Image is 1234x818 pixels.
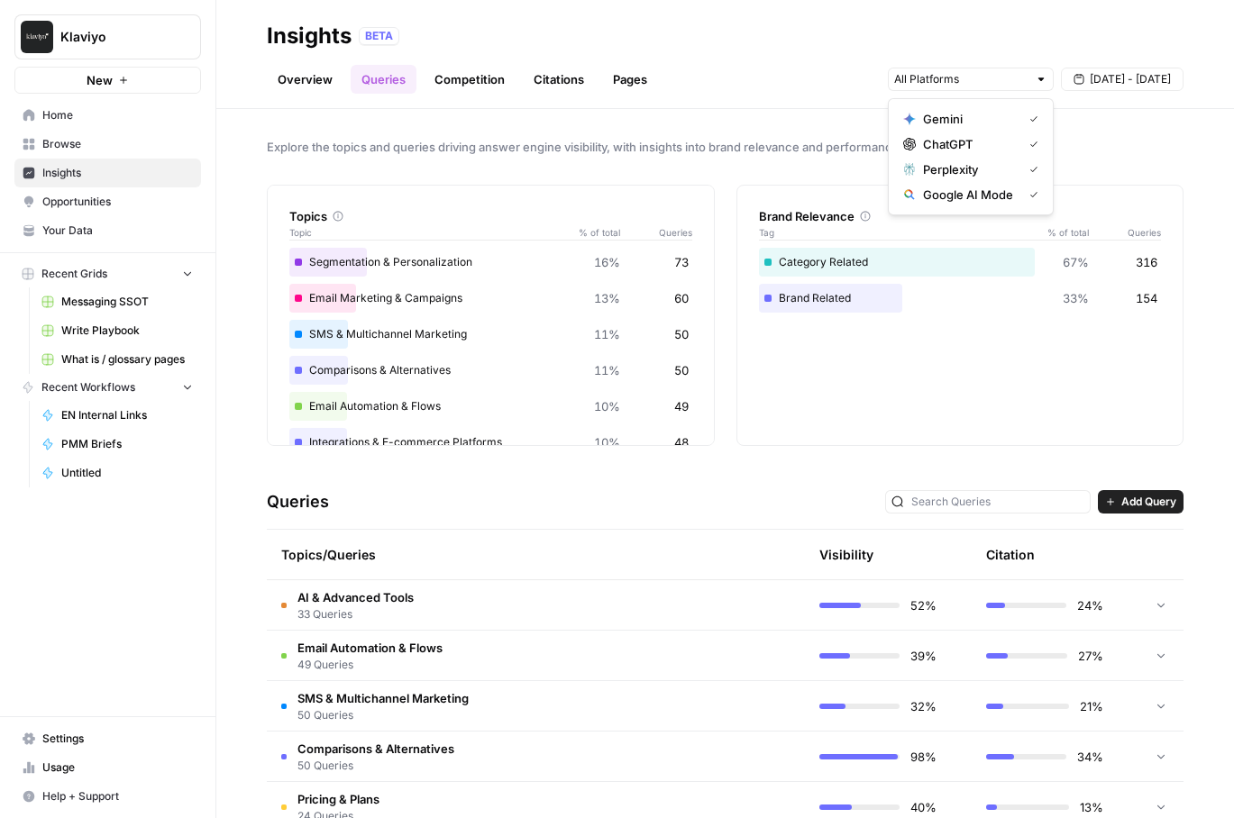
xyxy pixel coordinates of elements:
span: Email Automation & Flows [297,639,443,657]
a: Pages [602,65,658,94]
span: 24% [1077,596,1103,614]
span: Settings [42,731,193,747]
a: Untitled [33,459,201,487]
span: Topic [289,225,566,240]
span: Browse [42,136,193,152]
span: 49 Queries [297,657,443,673]
a: Opportunities [14,187,201,216]
span: 32% [910,697,937,715]
span: Gemini [923,110,1015,128]
span: Explore the topics and queries driving answer engine visibility, with insights into brand relevan... [267,138,1184,156]
a: What is / glossary pages [33,345,201,374]
span: Tag [759,225,1036,240]
span: [DATE] - [DATE] [1090,71,1171,87]
a: Settings [14,724,201,753]
button: Help + Support [14,782,201,811]
a: Browse [14,130,201,159]
span: Home [42,107,193,123]
span: 13% [594,289,620,307]
div: Citation [986,530,1035,579]
div: Topics/Queries [281,530,619,579]
span: 316 [1136,253,1157,271]
span: Klaviyo [60,28,169,46]
span: 60 [674,289,689,307]
div: Integrations & E-commerce Platforms [289,428,692,457]
span: Queries [620,225,692,240]
span: 50 Queries [297,707,469,723]
span: % of total [566,225,620,240]
a: Your Data [14,216,201,245]
span: Pricing & Plans [297,790,379,808]
span: SMS & Multichannel Marketing [297,689,469,707]
span: 50 [674,325,689,343]
span: PMM Briefs [61,436,193,452]
span: 49 [674,397,689,415]
span: 67% [1063,253,1089,271]
div: Category Related [759,248,1162,277]
span: Your Data [42,223,193,239]
span: 11% [594,325,620,343]
span: Opportunities [42,194,193,210]
div: Email Automation & Flows [289,392,692,421]
img: Klaviyo Logo [21,21,53,53]
button: Add Query [1098,490,1184,514]
span: 34% [1077,748,1103,766]
span: 154 [1136,289,1157,307]
button: Recent Grids [14,260,201,287]
span: 33% [1063,289,1089,307]
div: Insights [267,22,352,50]
span: Queries [1089,225,1161,240]
span: New [87,71,113,89]
span: Write Playbook [61,323,193,339]
div: Brand Relevance [759,207,1162,225]
span: 33 Queries [297,606,414,623]
span: Perplexity [923,160,1015,178]
span: 21% [1080,697,1103,715]
span: Untitled [61,465,193,481]
span: 11% [594,361,620,379]
span: 73 [674,253,689,271]
button: New [14,67,201,94]
a: Citations [523,65,595,94]
button: Recent Workflows [14,374,201,401]
span: 52% [910,596,937,614]
div: Comparisons & Alternatives [289,356,692,385]
span: What is / glossary pages [61,351,193,368]
div: Topics [289,207,692,225]
span: Usage [42,759,193,776]
span: Google AI Mode [923,186,1015,204]
div: Visibility [819,546,873,564]
a: Messaging SSOT [33,287,201,316]
a: EN Internal Links [33,401,201,430]
span: 39% [910,647,937,665]
span: 48 [674,433,689,451]
a: Home [14,101,201,130]
span: Add Query [1121,494,1176,510]
span: 27% [1078,647,1103,665]
span: 40% [910,798,937,816]
span: AI & Advanced Tools [297,588,414,606]
span: 10% [594,397,620,415]
span: 50 Queries [297,758,454,774]
a: PMM Briefs [33,430,201,459]
a: Write Playbook [33,316,201,345]
button: Workspace: Klaviyo [14,14,201,59]
span: 50 [674,361,689,379]
span: Insights [42,165,193,181]
span: Recent Grids [41,266,107,282]
span: Comparisons & Alternatives [297,740,454,758]
div: SMS & Multichannel Marketing [289,320,692,349]
a: Overview [267,65,343,94]
span: 10% [594,433,620,451]
div: Segmentation & Personalization [289,248,692,277]
span: Help + Support [42,788,193,804]
a: Insights [14,159,201,187]
span: 13% [1080,798,1103,816]
span: % of total [1035,225,1089,240]
span: Messaging SSOT [61,294,193,310]
span: 98% [910,748,937,766]
a: Usage [14,753,201,782]
div: Email Marketing & Campaigns [289,284,692,313]
input: Search Queries [911,493,1084,511]
a: Competition [424,65,516,94]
